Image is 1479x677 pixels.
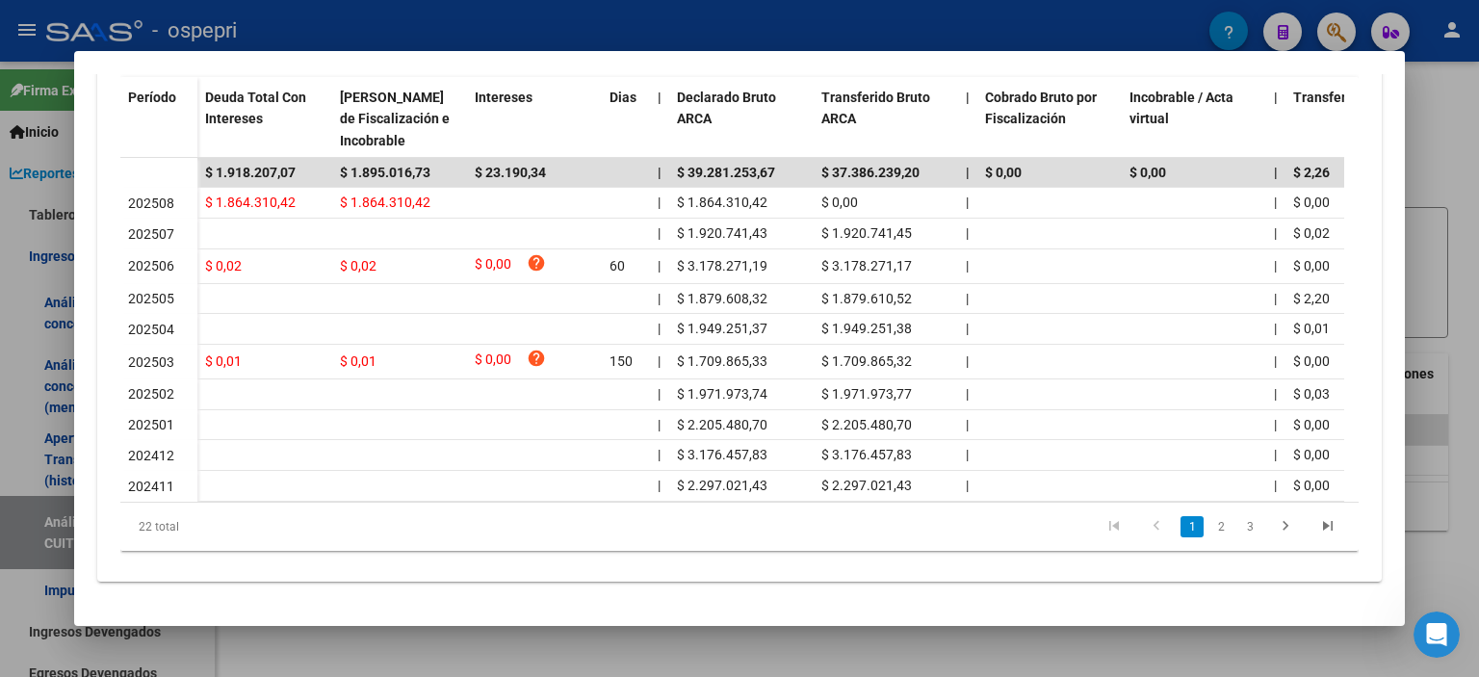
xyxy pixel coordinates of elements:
span: $ 1.879.610,52 [821,291,912,306]
a: 1 [1181,516,1204,537]
span: Dias [610,90,636,105]
span: Incobrable / Acta virtual [1129,90,1233,127]
span: | [1274,447,1277,462]
span: $ 0,00 [985,165,1022,180]
span: $ 1.949.251,38 [821,321,912,336]
span: | [658,195,661,210]
span: | [658,353,661,369]
span: | [1274,353,1277,369]
span: 202411 [128,479,174,494]
div: 22 total [120,503,365,551]
datatable-header-cell: | [650,77,669,162]
datatable-header-cell: Declarado Bruto ARCA [669,77,814,162]
datatable-header-cell: Período [120,77,197,158]
i: help [527,253,546,273]
span: | [658,258,661,273]
span: | [966,447,969,462]
span: | [966,353,969,369]
span: 202505 [128,291,174,306]
span: $ 3.176.457,83 [677,447,767,462]
span: $ 0,02 [205,258,242,273]
span: | [966,165,970,180]
span: $ 1.864.310,42 [340,195,430,210]
span: | [1274,165,1278,180]
span: 202412 [128,448,174,463]
span: $ 0,01 [205,353,242,369]
span: | [1274,417,1277,432]
span: $ 3.178.271,19 [677,258,767,273]
span: $ 0,00 [475,253,511,279]
span: Transferido De Más [1293,90,1414,105]
span: $ 0,00 [1293,417,1330,432]
span: $ 0,01 [340,353,376,369]
span: $ 39.281.253,67 [677,165,775,180]
span: 150 [610,353,633,369]
span: | [966,195,969,210]
span: $ 3.176.457,83 [821,447,912,462]
datatable-header-cell: Deuda Bruta Neto de Fiscalización e Incobrable [332,77,467,162]
span: $ 23.190,34 [475,165,546,180]
datatable-header-cell: | [958,77,977,162]
span: | [1274,195,1277,210]
span: Intereses [475,90,532,105]
a: go to first page [1096,516,1132,537]
span: 202502 [128,386,174,402]
span: $ 1.709.865,32 [821,353,912,369]
a: go to previous page [1138,516,1175,537]
datatable-header-cell: Cobrado Bruto por Fiscalización [977,77,1122,162]
i: help [527,349,546,368]
span: | [658,291,661,306]
span: 202503 [128,354,174,370]
span: | [966,225,969,241]
datatable-header-cell: Incobrable / Acta virtual [1122,77,1266,162]
span: $ 1.949.251,37 [677,321,767,336]
span: | [658,225,661,241]
datatable-header-cell: Intereses [467,77,602,162]
span: Deuda Total Con Intereses [205,90,306,127]
span: | [658,321,661,336]
span: | [1274,258,1277,273]
a: go to last page [1310,516,1346,537]
datatable-header-cell: Transferido De Más [1285,77,1430,162]
a: go to next page [1267,516,1304,537]
span: $ 1.920.741,43 [677,225,767,241]
span: $ 0,00 [1129,165,1166,180]
span: 202504 [128,322,174,337]
iframe: Intercom live chat [1414,612,1460,658]
span: | [966,417,969,432]
datatable-header-cell: | [1266,77,1285,162]
a: 3 [1238,516,1261,537]
span: Transferido Bruto ARCA [821,90,930,127]
span: 60 [610,258,625,273]
span: $ 0,03 [1293,386,1330,402]
span: $ 3.178.271,17 [821,258,912,273]
span: | [658,165,662,180]
span: $ 0,00 [1293,195,1330,210]
span: $ 2,26 [1293,165,1330,180]
span: $ 1.864.310,42 [205,195,296,210]
span: 202507 [128,226,174,242]
span: $ 1.918.207,07 [205,165,296,180]
span: | [966,386,969,402]
span: Cobrado Bruto por Fiscalización [985,90,1097,127]
span: | [966,258,969,273]
span: | [966,90,970,105]
span: 202508 [128,195,174,211]
span: | [658,90,662,105]
span: 202501 [128,417,174,432]
span: $ 2.297.021,43 [677,478,767,493]
datatable-header-cell: Dias [602,77,650,162]
span: $ 1.709.865,33 [677,353,767,369]
span: | [966,321,969,336]
span: | [966,291,969,306]
span: $ 0,00 [1293,353,1330,369]
span: | [658,386,661,402]
span: | [658,447,661,462]
span: | [1274,478,1277,493]
span: $ 0,00 [1293,478,1330,493]
span: $ 0,00 [821,195,858,210]
span: $ 0,00 [1293,258,1330,273]
span: $ 1.971.973,74 [677,386,767,402]
span: $ 1.971.973,77 [821,386,912,402]
span: | [658,478,661,493]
